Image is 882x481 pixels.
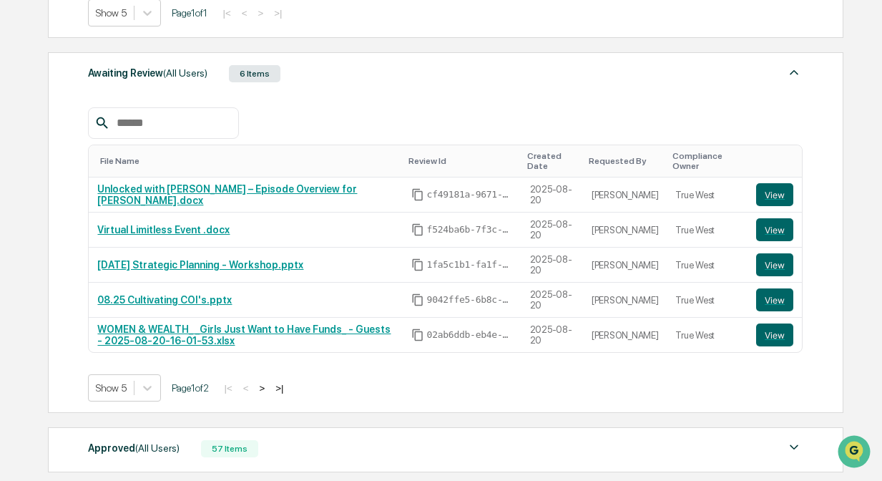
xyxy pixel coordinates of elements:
[98,175,183,200] a: 🗄️Attestations
[49,124,181,135] div: We're available if you need us!
[201,440,258,457] div: 57 Items
[667,178,748,213] td: True West
[836,434,875,472] iframe: Open customer support
[142,243,173,253] span: Pylon
[49,110,235,124] div: Start new chat
[97,259,303,271] a: [DATE] Strategic Planning - Workshop.pptx
[427,259,513,271] span: 1fa5c1b1-fa1f-4b6c-8f71-a55bb756ddcc
[254,7,268,19] button: >
[589,156,662,166] div: Toggle SortBy
[427,224,513,235] span: f524ba6b-7f3c-44ed-b483-77435d143bb9
[521,213,583,248] td: 2025-08-20
[255,382,270,394] button: >
[229,65,280,82] div: 6 Items
[667,318,748,352] td: True West
[97,324,391,346] a: WOMEN & WEALTH_ _Girls Just Want to Have Funds_ - Guests - 2025-08-20-16-01-53.xlsx
[411,188,424,201] span: Copy Id
[97,294,232,306] a: 08.25 Cultivating COI's.pptx
[667,248,748,283] td: True West
[100,156,396,166] div: Toggle SortBy
[29,180,92,195] span: Preclearance
[667,213,748,248] td: True West
[583,248,667,283] td: [PERSON_NAME]
[88,64,207,82] div: Awaiting Review
[411,329,424,341] span: Copy Id
[14,110,40,135] img: 1746055101610-c473b297-6a78-478c-a979-82029cc54cd1
[135,442,180,454] span: (All Users)
[220,382,236,394] button: |<
[14,209,26,220] div: 🔎
[411,258,424,271] span: Copy Id
[411,293,424,306] span: Copy Id
[756,218,793,241] button: View
[104,182,115,193] div: 🗄️
[411,223,424,236] span: Copy Id
[756,288,793,311] button: View
[14,182,26,193] div: 🖐️
[521,318,583,352] td: 2025-08-20
[101,242,173,253] a: Powered byPylon
[29,208,90,222] span: Data Lookup
[756,183,793,206] button: View
[672,151,742,171] div: Toggle SortBy
[97,224,230,235] a: Virtual Limitless Event .docx
[583,178,667,213] td: [PERSON_NAME]
[521,283,583,318] td: 2025-08-20
[243,114,260,131] button: Start new chat
[583,283,667,318] td: [PERSON_NAME]
[667,283,748,318] td: True West
[427,189,513,200] span: cf49181a-9671-464e-a5c9-291ddb010013
[427,329,513,341] span: 02ab6ddb-eb4e-4d0b-8e00-f86ce5ce3a15
[88,439,180,457] div: Approved
[9,202,96,228] a: 🔎Data Lookup
[239,382,253,394] button: <
[37,65,236,80] input: Clear
[271,382,288,394] button: >|
[172,382,209,394] span: Page 1 of 2
[759,156,796,166] div: Toggle SortBy
[163,67,207,79] span: (All Users)
[521,248,583,283] td: 2025-08-20
[97,183,357,206] a: Unlocked with [PERSON_NAME] – Episode Overview for [PERSON_NAME].docx
[785,439,803,456] img: caret
[118,180,177,195] span: Attestations
[427,294,513,306] span: 9042ffe5-6b8c-41a4-b240-b268eaa6a2fc
[756,253,793,276] button: View
[583,318,667,352] td: [PERSON_NAME]
[270,7,286,19] button: >|
[521,178,583,213] td: 2025-08-20
[172,7,207,19] span: Page 1 of 1
[218,7,235,19] button: |<
[9,175,98,200] a: 🖐️Preclearance
[14,30,260,53] p: How can we help?
[237,7,252,19] button: <
[583,213,667,248] td: [PERSON_NAME]
[408,156,516,166] div: Toggle SortBy
[527,151,577,171] div: Toggle SortBy
[756,324,793,346] button: View
[785,64,803,81] img: caret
